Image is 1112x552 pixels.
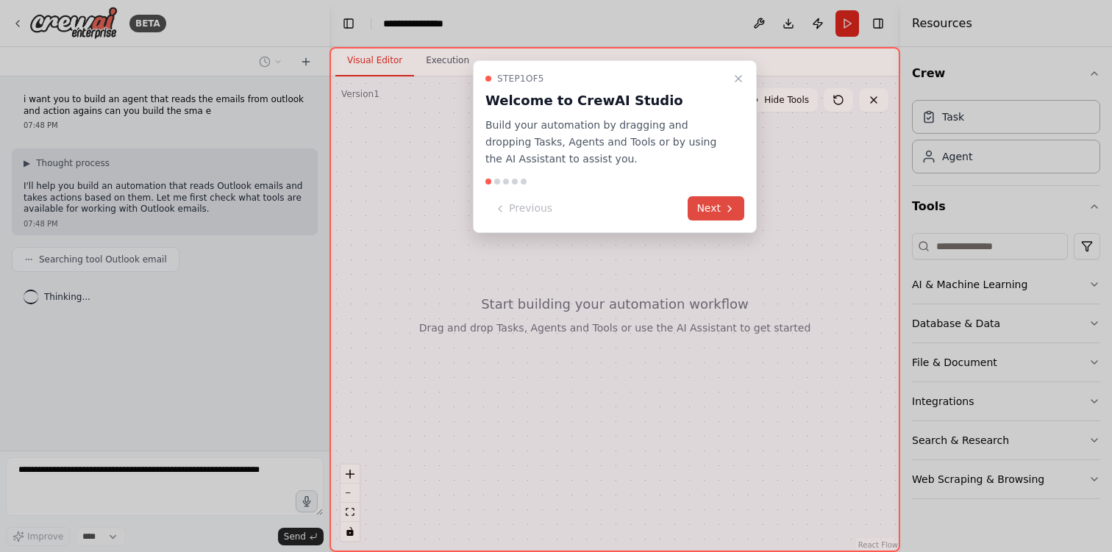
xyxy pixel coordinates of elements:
p: Build your automation by dragging and dropping Tasks, Agents and Tools or by using the AI Assista... [485,117,727,167]
button: Previous [485,196,561,221]
button: Close walkthrough [730,70,747,87]
button: Next [688,196,744,221]
span: Step 1 of 5 [497,73,544,85]
button: Hide left sidebar [338,13,359,34]
h3: Welcome to CrewAI Studio [485,90,727,111]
